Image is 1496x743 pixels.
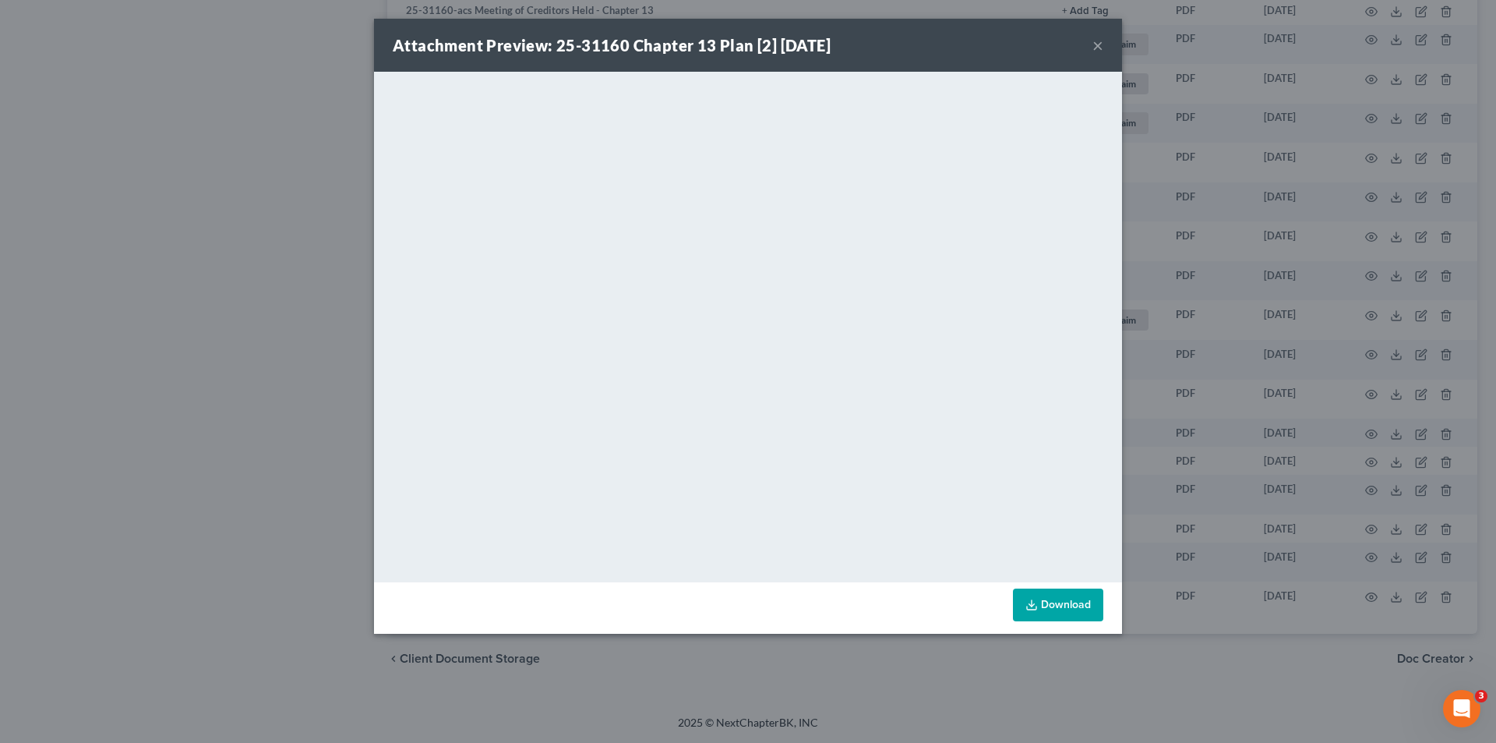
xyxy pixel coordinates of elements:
[1475,690,1487,702] span: 3
[1092,36,1103,55] button: ×
[374,72,1122,578] iframe: <object ng-attr-data='[URL][DOMAIN_NAME]' type='application/pdf' width='100%' height='650px'></ob...
[393,36,831,55] strong: Attachment Preview: 25-31160 Chapter 13 Plan [2] [DATE]
[1443,690,1480,727] iframe: Intercom live chat
[1013,589,1103,621] a: Download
